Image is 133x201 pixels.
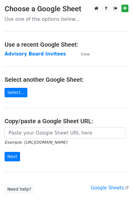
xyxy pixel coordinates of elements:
[5,76,128,83] h4: Select another Google Sheet:
[81,52,90,56] small: View
[5,117,128,125] h4: Copy/paste a Google Sheet URL:
[91,185,128,191] a: Google Sheets
[5,140,67,145] small: Example: [URL][DOMAIN_NAME]
[5,185,34,194] a: Need help?
[5,51,66,57] a: Advisory Board Invitees
[5,16,128,22] p: Use one of the options below...
[5,127,125,139] input: Paste your Google Sheet URL here
[5,41,128,48] h4: Use a recent Google Sheet:
[5,88,27,97] a: Select...
[75,51,90,57] a: View
[5,152,20,161] input: Next
[5,5,128,13] h3: Choose a Google Sheet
